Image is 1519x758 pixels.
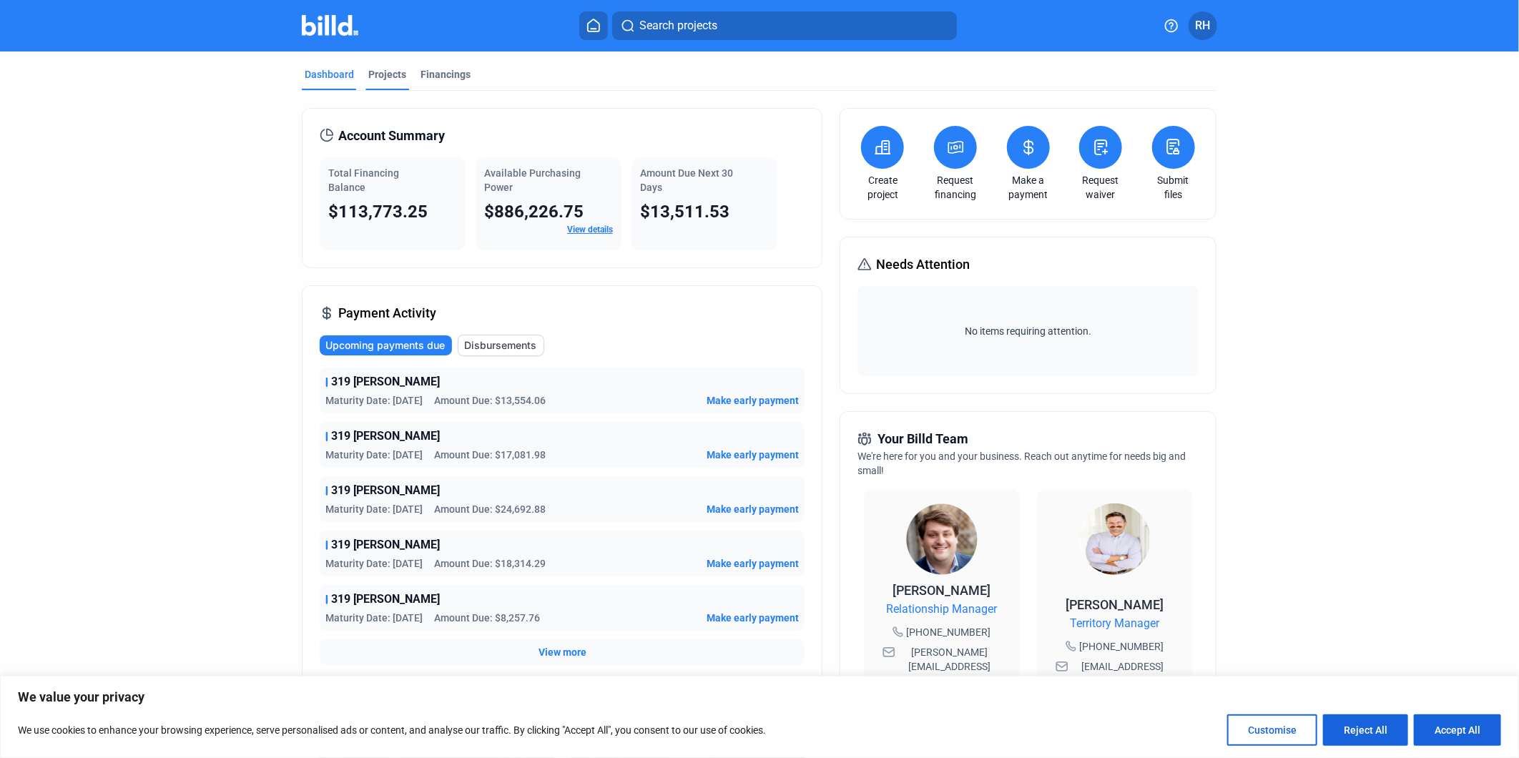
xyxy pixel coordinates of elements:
span: Account Summary [338,126,445,146]
span: Payment Activity [338,303,436,323]
span: [PERSON_NAME][EMAIL_ADDRESS][PERSON_NAME][DOMAIN_NAME] [898,645,1001,702]
span: We're here for you and your business. Reach out anytime for needs big and small! [857,451,1186,476]
a: Make a payment [1003,173,1053,202]
span: Maturity Date: [DATE] [325,611,423,625]
button: Make early payment [707,611,799,625]
button: Make early payment [707,556,799,571]
a: Submit files [1149,173,1199,202]
span: Amount Due: $8,257.76 [434,611,540,625]
span: Search projects [639,17,717,34]
button: Search projects [612,11,957,40]
span: Maturity Date: [DATE] [325,502,423,516]
span: Maturity Date: [DATE] [325,448,423,462]
button: Make early payment [707,393,799,408]
p: We value your privacy [18,689,1501,706]
div: Dashboard [305,67,354,82]
p: We use cookies to enhance your browsing experience, serve personalised ads or content, and analys... [18,722,766,739]
span: Amount Due: $13,554.06 [434,393,546,408]
span: Needs Attention [876,255,970,275]
a: Request financing [930,173,980,202]
span: 319 [PERSON_NAME] [331,373,440,390]
img: Billd Company Logo [302,15,358,36]
div: Financings [421,67,471,82]
img: Territory Manager [1079,503,1151,575]
span: Amount Due: $17,081.98 [434,448,546,462]
button: View more [539,645,586,659]
button: Disbursements [458,335,544,356]
span: Your Billd Team [878,429,968,449]
a: Create project [857,173,908,202]
button: RH [1189,11,1217,40]
span: $886,226.75 [484,202,584,222]
span: Amount Due: $24,692.88 [434,502,546,516]
span: [PHONE_NUMBER] [906,625,990,639]
span: $113,773.25 [328,202,428,222]
button: Customise [1227,714,1317,746]
span: 319 [PERSON_NAME] [331,482,440,499]
span: Disbursements [464,338,536,353]
span: Available Purchasing Power [484,167,581,193]
span: Maturity Date: [DATE] [325,393,423,408]
button: Upcoming payments due [320,335,452,355]
span: RH [1196,17,1211,34]
button: Make early payment [707,502,799,516]
span: Amount Due: $18,314.29 [434,556,546,571]
div: Projects [368,67,406,82]
span: Total Financing Balance [328,167,399,193]
button: Make early payment [707,448,799,462]
span: Territory Manager [1070,615,1159,632]
button: Reject All [1323,714,1408,746]
span: [PHONE_NUMBER] [1079,639,1164,654]
span: 319 [PERSON_NAME] [331,591,440,608]
span: [PERSON_NAME] [893,583,990,598]
span: [EMAIL_ADDRESS][DOMAIN_NAME] [1071,659,1174,688]
span: Amount Due Next 30 Days [640,167,733,193]
span: Upcoming payments due [325,338,445,353]
span: [PERSON_NAME] [1066,597,1164,612]
span: 319 [PERSON_NAME] [331,536,440,553]
span: $13,511.53 [640,202,729,222]
a: Request waiver [1076,173,1126,202]
span: Relationship Manager [886,601,997,618]
span: 319 [PERSON_NAME] [331,428,440,445]
a: View details [567,225,613,235]
button: Accept All [1414,714,1501,746]
span: Maturity Date: [DATE] [325,556,423,571]
img: Relationship Manager [906,503,978,575]
span: No items requiring attention. [863,324,1192,338]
